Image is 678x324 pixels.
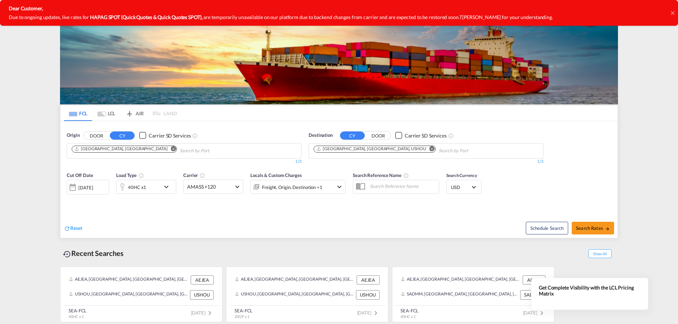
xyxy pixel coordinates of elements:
span: 40HC x 1 [400,314,416,319]
button: Remove [166,146,177,153]
div: SADMM, Ad Dammam, Saudi Arabia, Middle East, Middle East [401,290,518,299]
recent-search-card: AEJEA, [GEOGRAPHIC_DATA], [GEOGRAPHIC_DATA], [GEOGRAPHIC_DATA], [GEOGRAPHIC_DATA] AEJEAUSHOU, [GE... [226,267,388,322]
div: icon-refreshReset [64,225,82,232]
div: 40HC x1 [128,182,146,192]
div: AEJEA [357,275,380,285]
span: Reset [70,225,82,231]
span: Origin [67,132,79,139]
div: USHOU [356,290,380,299]
button: CY [340,132,365,140]
span: 20GP x 1 [234,314,249,319]
span: Load Type [116,172,144,178]
md-chips-wrap: Chips container. Use arrow keys to select chips. [71,143,250,157]
div: 40HC x1icon-chevron-down [116,180,176,194]
md-tab-item: LCL [92,105,120,121]
md-icon: icon-arrow-right [605,226,610,231]
div: SADMM [520,290,546,299]
div: 1/3 [67,159,302,165]
md-select: Select Currency: $ USDUnited States Dollar [450,182,478,192]
md-pagination-wrapper: Use the left and right arrow keys to navigate between tabs [64,105,177,121]
div: SEA-FCL [69,307,87,314]
md-tab-item: FCL [64,105,92,121]
span: 40HC x 1 [69,314,84,319]
md-icon: Unchecked: Search for CY (Container Yard) services for all selected carriers.Checked : Search for... [192,133,198,139]
div: AEJEA, Jebel Ali, United Arab Emirates, Middle East, Middle East [235,275,355,285]
div: Carrier SD Services [149,132,191,139]
recent-search-card: AEJEA, [GEOGRAPHIC_DATA], [GEOGRAPHIC_DATA], [GEOGRAPHIC_DATA], [GEOGRAPHIC_DATA] AEJEAUSHOU, [GE... [60,267,222,322]
span: Search Reference Name [353,172,409,178]
div: [DATE] [78,184,93,191]
md-checkbox: Checkbox No Ink [395,132,447,139]
md-chips-wrap: Chips container. Use arrow keys to select chips. [313,143,509,157]
span: Search Currency [446,173,477,178]
div: SEA-FCL [400,307,418,314]
span: Destination [309,132,333,139]
span: Cut Off Date [67,172,93,178]
button: Remove [425,146,435,153]
md-icon: icon-chevron-down [335,183,344,191]
div: [DATE] [67,180,109,195]
span: AMASS +120 [187,183,233,190]
md-icon: icon-airplane [125,109,134,115]
img: LCL+%26+FCL+BACKGROUND.png [60,23,618,104]
md-tab-item: AIR [120,105,149,121]
md-icon: icon-chevron-right [206,309,214,317]
md-icon: icon-refresh [64,225,70,232]
div: USHOU, Houston, TX, United States, North America, Americas [235,290,354,299]
md-icon: icon-chevron-down [162,183,174,191]
div: Freight Origin Destination Factory Stuffingicon-chevron-down [250,180,346,194]
md-icon: The selected Trucker/Carrierwill be displayed in the rate results If the rates are from another f... [200,173,205,178]
input: Chips input. [180,145,247,157]
div: Press delete to remove this chip. [316,146,428,152]
span: Show All [588,249,612,258]
span: [DATE] [191,310,214,316]
md-icon: icon-backup-restore [63,250,71,258]
md-checkbox: Checkbox No Ink [139,132,191,139]
div: Houston, TX, USHOU [316,146,426,152]
div: Freight Origin Destination Factory Stuffing [262,182,322,192]
md-icon: icon-chevron-right [537,309,546,317]
div: SEA-FCL [234,307,252,314]
span: Search Rates [576,225,610,231]
input: Search Reference Name [366,181,439,191]
span: [DATE] [523,310,546,316]
div: AEJEA, Jebel Ali, United Arab Emirates, Middle East, Middle East [69,275,189,285]
div: Jebel Ali, AEJEA [74,146,167,152]
div: Recent Searches [60,245,126,261]
button: DOOR [84,132,109,140]
span: Locals & Custom Charges [250,172,302,178]
div: OriginDOOR CY Checkbox No InkUnchecked: Search for CY (Container Yard) services for all selected ... [60,121,618,238]
div: Press delete to remove this chip. [74,146,169,152]
span: Carrier [183,172,205,178]
md-icon: icon-chevron-right [371,309,380,317]
div: 1/3 [309,159,543,165]
recent-search-card: AEJEA, [GEOGRAPHIC_DATA], [GEOGRAPHIC_DATA], [GEOGRAPHIC_DATA], [GEOGRAPHIC_DATA] AEJEASADMM, [GE... [392,267,554,322]
md-datepicker: Select [67,194,72,203]
input: Chips input. [439,145,506,157]
md-icon: icon-information-outline [138,173,144,178]
button: Note: By default Schedule search will only considerorigin ports, destination ports and cut off da... [526,222,568,234]
div: USHOU [190,290,214,299]
div: AEJEA [191,275,214,285]
div: AEJEA [523,275,546,285]
span: USD [451,184,471,190]
div: AEJEA, Jebel Ali, United Arab Emirates, Middle East, Middle East [401,275,521,285]
button: Search Ratesicon-arrow-right [572,222,614,234]
md-icon: Unchecked: Search for CY (Container Yard) services for all selected carriers.Checked : Search for... [448,133,454,139]
div: USHOU, Houston, TX, United States, North America, Americas [69,290,188,299]
button: CY [110,132,135,140]
button: DOOR [366,132,391,140]
md-icon: Your search will be saved by the below given name [403,173,409,178]
div: Carrier SD Services [405,132,447,139]
span: [DATE] [357,310,380,316]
